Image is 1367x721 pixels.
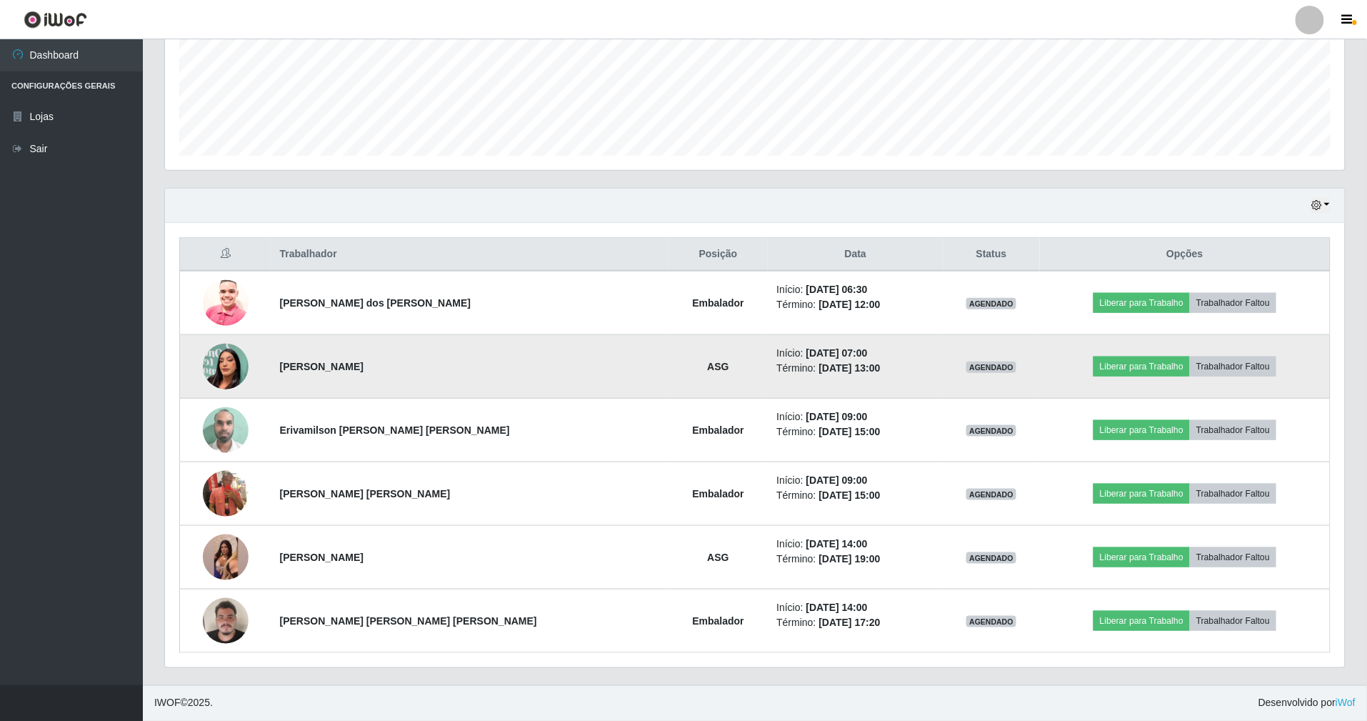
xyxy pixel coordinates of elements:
li: Término: [776,361,934,376]
th: Data [768,238,943,272]
button: Trabalhador Faltou [1190,611,1276,631]
time: [DATE] 14:00 [806,602,868,613]
th: Opções [1040,238,1331,272]
li: Término: [776,424,934,439]
th: Posição [669,238,768,272]
li: Início: [776,346,934,361]
time: [DATE] 09:00 [806,411,868,422]
button: Liberar para Trabalho [1093,357,1190,377]
img: CoreUI Logo [24,11,87,29]
li: Término: [776,552,934,567]
span: AGENDADO [966,489,1016,500]
time: [DATE] 15:00 [819,489,881,501]
button: Trabalhador Faltou [1190,357,1276,377]
li: Início: [776,600,934,615]
strong: Embalador [692,488,743,499]
th: Status [943,238,1040,272]
li: Término: [776,488,934,503]
li: Início: [776,409,934,424]
strong: [PERSON_NAME] dos [PERSON_NAME] [280,297,471,309]
button: Trabalhador Faltou [1190,547,1276,567]
time: [DATE] 12:00 [819,299,881,310]
li: Início: [776,473,934,488]
span: AGENDADO [966,298,1016,309]
li: Término: [776,297,934,312]
img: 1741876304850.jpeg [203,507,249,608]
span: AGENDADO [966,362,1016,373]
strong: [PERSON_NAME] [280,361,364,372]
time: [DATE] 14:00 [806,538,868,550]
button: Liberar para Trabalho [1093,547,1190,567]
img: 1751466407656.jpeg [203,399,249,460]
strong: [PERSON_NAME] [PERSON_NAME] [280,488,451,499]
span: AGENDADO [966,616,1016,627]
strong: Embalador [692,615,743,627]
time: [DATE] 15:00 [819,426,881,437]
button: Liberar para Trabalho [1093,484,1190,504]
strong: Embalador [692,424,743,436]
strong: Embalador [692,297,743,309]
time: [DATE] 19:00 [819,553,881,565]
span: AGENDADO [966,552,1016,564]
time: [DATE] 06:30 [806,284,868,295]
button: Trabalhador Faltou [1190,484,1276,504]
strong: ASG [707,361,728,372]
li: Início: [776,282,934,297]
button: Liberar para Trabalho [1093,420,1190,440]
time: [DATE] 17:20 [819,617,881,628]
strong: [PERSON_NAME] [280,552,364,563]
th: Trabalhador [271,238,669,272]
li: Início: [776,537,934,552]
span: AGENDADO [966,425,1016,437]
img: 1701355705796.jpeg [203,590,249,651]
img: 1758303385712.jpeg [203,326,249,407]
strong: Erivamilson [PERSON_NAME] [PERSON_NAME] [280,424,510,436]
a: iWof [1336,697,1356,709]
li: Término: [776,615,934,630]
span: © 2025 . [154,696,213,711]
time: [DATE] 07:00 [806,347,868,359]
span: IWOF [154,697,181,709]
span: Desenvolvido por [1258,696,1356,711]
button: Liberar para Trabalho [1093,293,1190,313]
time: [DATE] 13:00 [819,362,881,374]
button: Trabalhador Faltou [1190,420,1276,440]
strong: [PERSON_NAME] [PERSON_NAME] [PERSON_NAME] [280,615,537,627]
time: [DATE] 09:00 [806,474,868,486]
button: Trabalhador Faltou [1190,293,1276,313]
button: Liberar para Trabalho [1093,611,1190,631]
img: 1744125761618.jpeg [203,273,249,334]
strong: ASG [707,552,728,563]
img: 1753635864219.jpeg [203,453,249,534]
